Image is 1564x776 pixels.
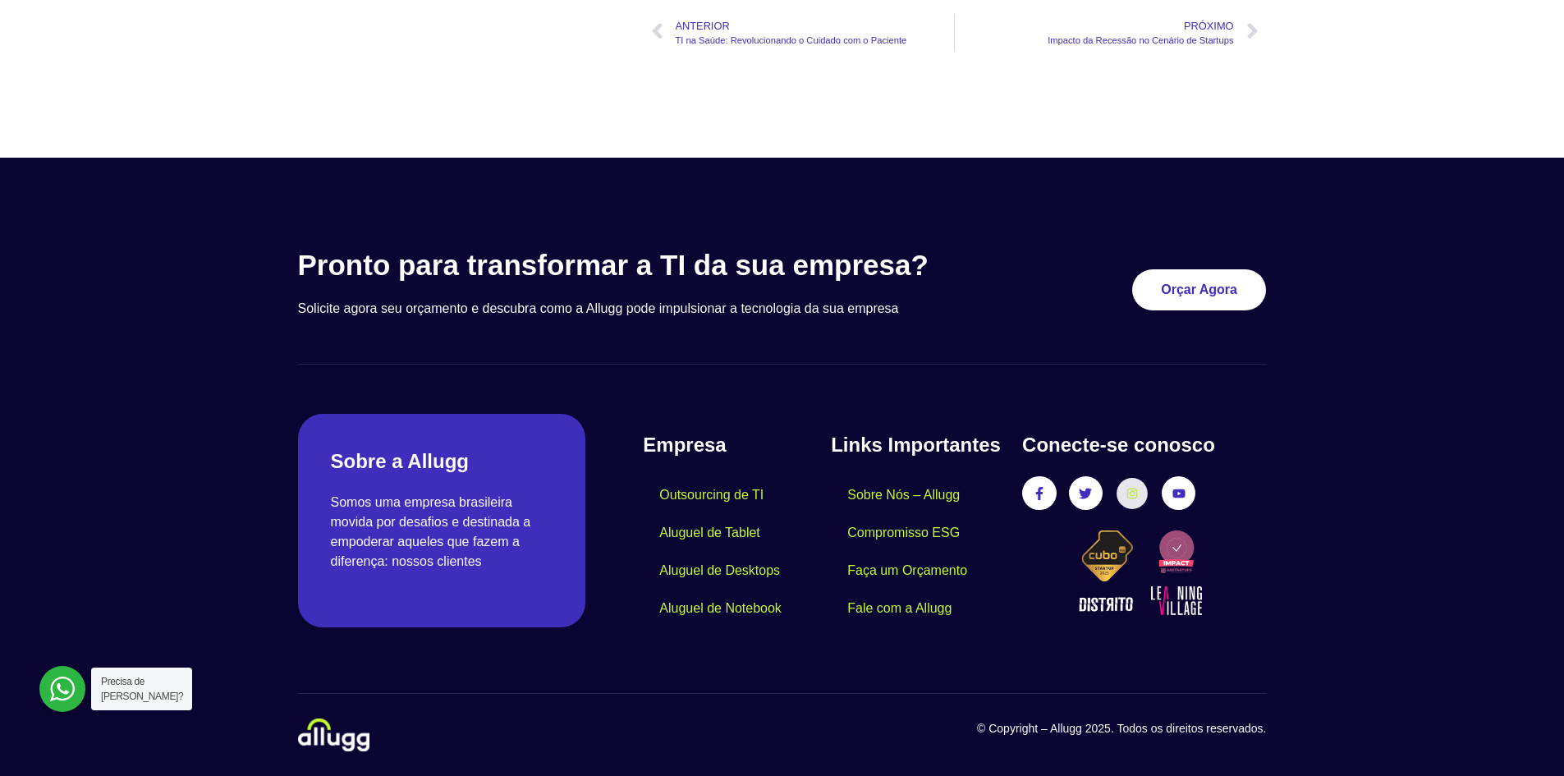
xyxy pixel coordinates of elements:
h3: Pronto para transformar a TI da sua empresa? [298,248,1005,282]
span: TI na Saúde: Revolucionando o Cuidado com o Paciente [676,34,907,48]
a: Fale com a Allugg [831,590,968,627]
div: Widget de chat [1482,697,1564,776]
span: Anterior [676,18,907,34]
h4: Empresa [643,430,831,460]
a: AnteriorTI na Saúde: Revolucionando o Cuidado com o Paciente [651,14,955,51]
a: Orçar Agora [1132,269,1266,310]
a: Aluguel de Desktops [643,552,796,590]
span: Impacto da Recessão no Cenário de Startups [1048,34,1233,48]
span: Orçar Agora [1161,283,1237,296]
a: Aluguel de Tablet [643,514,776,552]
span: Precisa de [PERSON_NAME]? [101,676,183,702]
img: locacao-de-equipamentos-allugg-logo [298,719,369,751]
a: Outsourcing de TI [643,476,780,514]
h4: Conecte-se conosco [1022,430,1266,460]
a: Sobre Nós – Allugg [831,476,976,514]
iframe: Chat Widget [1482,697,1564,776]
h4: Links Importantes [831,430,1006,460]
a: Compromisso ESG [831,514,976,552]
a: PróximoImpacto da Recessão no Cenário de Startups [955,14,1259,51]
a: Aluguel de Notebook [643,590,798,627]
nav: Menu [643,476,831,627]
nav: Menu [831,476,1006,627]
h2: Sobre a Allugg [331,447,553,476]
p: Solicite agora seu orçamento e descubra como a Allugg pode impulsionar a tecnologia da sua empresa [298,299,1005,319]
p: © Copyright – Allugg 2025. Todos os direitos reservados. [782,720,1267,737]
a: Faça um Orçamento [831,552,984,590]
p: Somos uma empresa brasileira movida por desafios e destinada a empoderar aqueles que fazem a dife... [331,493,553,572]
span: Próximo [1048,18,1233,34]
